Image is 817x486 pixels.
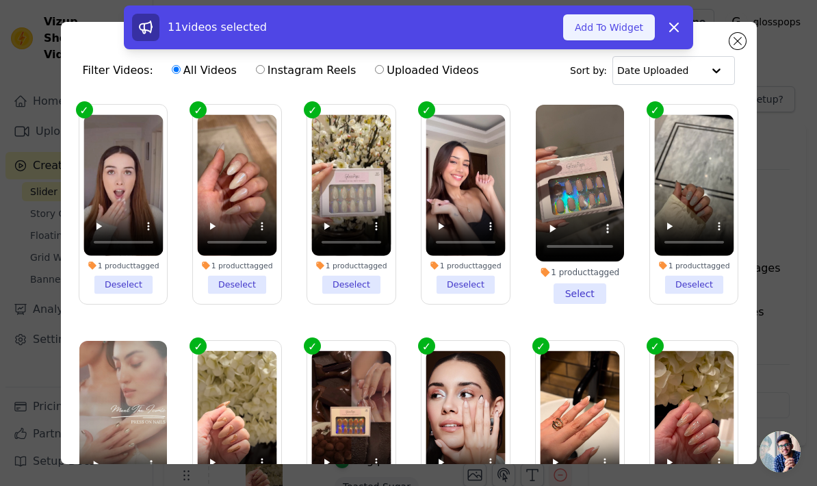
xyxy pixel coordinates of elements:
div: Filter Videos: [83,55,487,86]
div: Sort by: [570,56,735,85]
label: Uploaded Videos [374,62,479,79]
div: 1 product tagged [83,261,163,270]
a: Open chat [760,431,801,472]
div: 1 product tagged [654,261,734,270]
label: All Videos [171,62,237,79]
div: 1 product tagged [198,261,277,270]
div: 1 product tagged [426,261,505,270]
span: 11 videos selected [168,21,267,34]
div: 1 product tagged [312,261,391,270]
button: Add To Widget [563,14,655,40]
label: Instagram Reels [255,62,356,79]
div: 1 product tagged [536,267,624,278]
